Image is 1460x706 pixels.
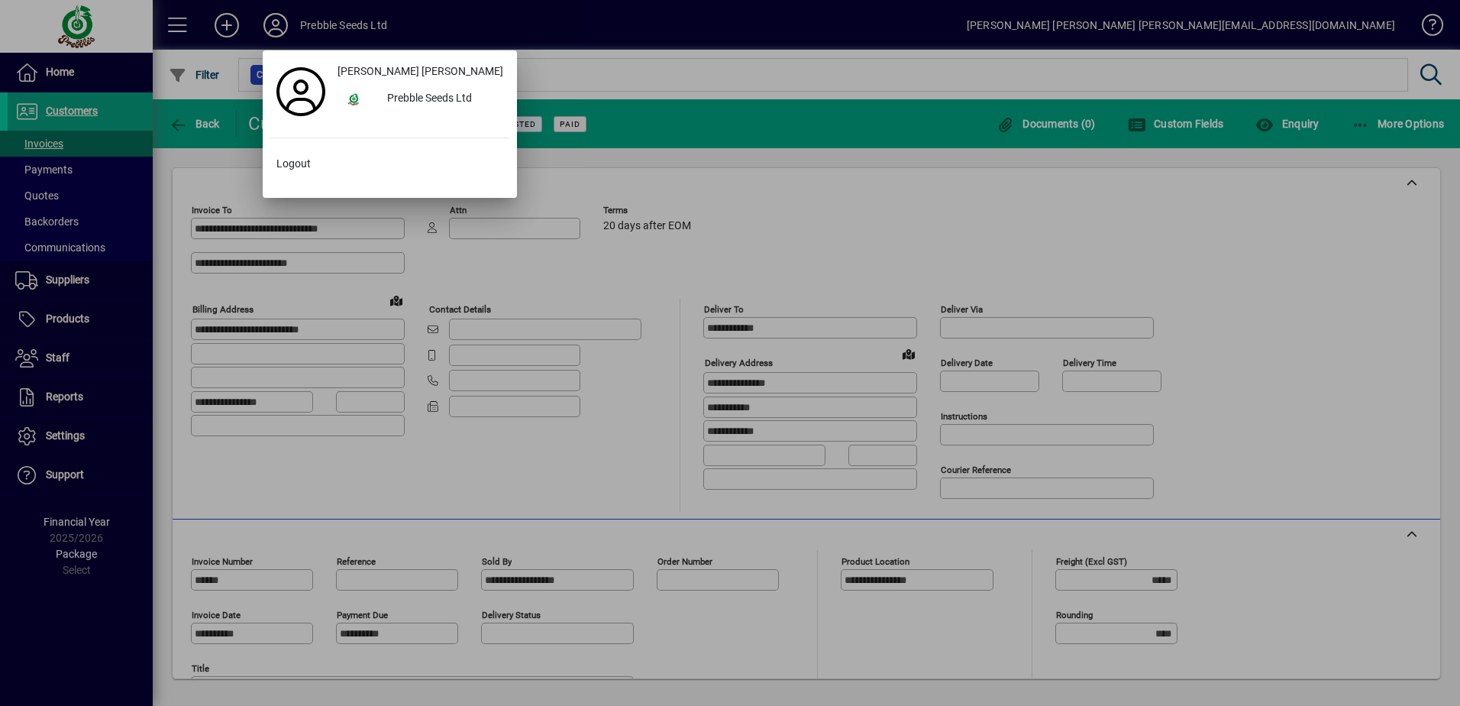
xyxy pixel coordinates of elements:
[270,151,509,178] button: Logout
[270,78,331,105] a: Profile
[276,156,311,172] span: Logout
[331,86,509,113] button: Prebble Seeds Ltd
[375,86,509,113] div: Prebble Seeds Ltd
[331,58,509,86] a: [PERSON_NAME] [PERSON_NAME]
[338,63,503,79] span: [PERSON_NAME] [PERSON_NAME]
